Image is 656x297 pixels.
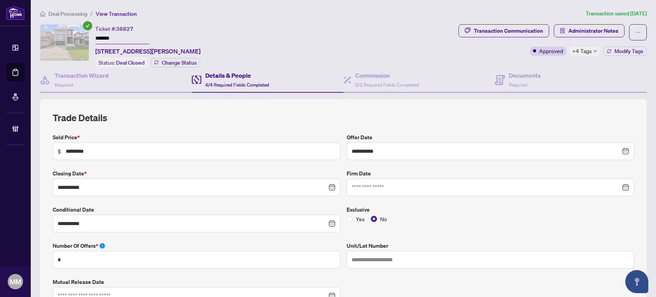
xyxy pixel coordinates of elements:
label: Sold Price [53,133,340,142]
label: Offer Date [347,133,634,142]
h4: Details & People [205,71,269,80]
span: 4/4 Required Fields Completed [205,82,269,88]
img: logo [6,6,25,20]
h2: Trade Details [53,112,634,124]
span: [STREET_ADDRESS][PERSON_NAME] [95,47,201,56]
div: Transaction Communication [474,25,543,37]
label: Unit/Lot Number [347,242,634,250]
span: Deal Processing [48,10,87,17]
span: Approved [539,47,563,55]
span: 2/2 Required Fields Completed [355,82,419,88]
span: Modify Tags [614,48,643,54]
article: Transaction saved [DATE] [586,9,647,18]
span: 38827 [116,25,133,32]
span: +4 Tags [572,47,592,55]
span: check-circle [83,21,92,30]
span: down [593,49,597,53]
button: Administrator Notes [554,24,624,37]
span: Yes [353,215,368,223]
span: solution [560,28,565,33]
button: Open asap [625,270,648,293]
span: ellipsis [635,30,641,35]
button: Transaction Communication [458,24,549,37]
button: Change Status [151,58,200,67]
span: Change Status [162,60,197,65]
h4: Transaction Wizard [55,71,109,80]
span: Deal Closed [116,59,144,66]
span: Required [509,82,527,88]
span: info-circle [100,243,105,249]
li: / [90,9,93,18]
label: Mutual Release Date [53,278,340,286]
span: Administrator Notes [568,25,618,37]
h4: Commission [355,71,419,80]
label: Number of offers [53,242,340,250]
span: No [377,215,390,223]
label: Firm Date [347,169,634,178]
span: $ [58,147,61,155]
label: Conditional Date [53,205,340,214]
span: Required [55,82,73,88]
div: Ticket #: [95,24,133,33]
span: MM [10,276,21,287]
label: Exclusive [347,205,634,214]
span: home [40,11,45,17]
span: View Transaction [96,10,137,17]
button: Modify Tags [603,47,647,56]
img: IMG-E12121261_1.jpg [40,25,89,61]
div: Status: [95,57,148,68]
label: Closing Date [53,169,340,178]
h4: Documents [509,71,541,80]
